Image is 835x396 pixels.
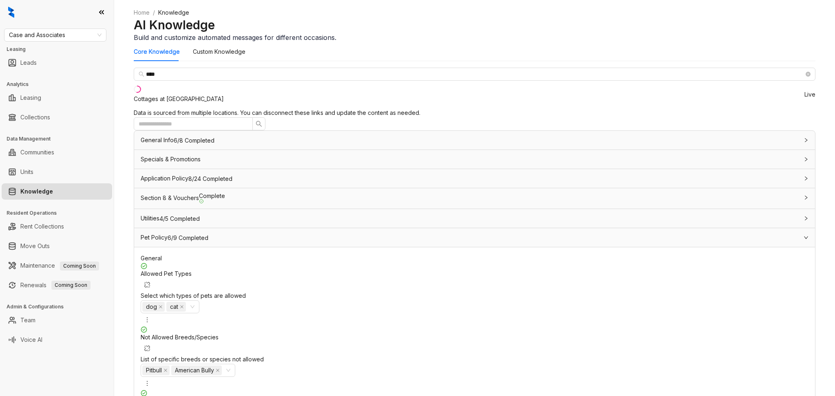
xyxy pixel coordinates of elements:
[146,366,162,375] span: Pitbull
[141,255,162,262] span: General
[159,305,163,309] span: close
[2,109,112,125] li: Collections
[2,183,112,200] li: Knowledge
[20,218,64,235] a: Rent Collections
[20,277,91,293] a: RenewalsComing Soon
[134,169,815,188] div: Application Policy8/24 Completed
[141,333,808,355] div: Not Allowed Breeds/Species
[134,108,815,117] div: Data is sourced from multiple locations. You can disconnect these links and update the content as...
[141,175,188,182] span: Application Policy
[142,365,170,375] span: Pitbull
[141,355,808,364] div: List of specific breeds or species not allowed
[20,183,53,200] a: Knowledge
[2,55,112,71] li: Leads
[134,188,815,209] div: Section 8 & VouchersComplete
[141,156,201,163] span: Specials & Promotions
[51,281,91,290] span: Coming Soon
[134,209,815,228] div: Utilities4/5 Completed
[2,257,112,274] li: Maintenance
[804,176,808,181] span: collapsed
[134,17,815,33] h2: AI Knowledge
[20,55,37,71] a: Leads
[2,164,112,180] li: Units
[2,312,112,328] li: Team
[9,29,102,41] span: Case and Associates
[159,216,200,222] span: 4/5 Completed
[806,72,811,77] span: close-circle
[804,216,808,221] span: collapsed
[141,136,174,143] span: General Info
[804,92,815,97] span: Live
[20,164,33,180] a: Units
[20,144,54,161] a: Communities
[256,121,262,127] span: search
[199,193,225,204] span: Complete
[141,234,168,241] span: Pet Policy
[141,291,808,300] div: Select which types of pets are allowed
[20,109,50,125] a: Collections
[188,176,232,182] span: 8/24 Completed
[2,277,112,293] li: Renewals
[20,238,50,254] a: Move Outs
[141,269,808,291] div: Allowed Pet Types
[139,71,144,77] span: search
[132,8,151,17] a: Home
[804,157,808,162] span: collapsed
[7,209,114,217] h3: Resident Operations
[20,90,41,106] a: Leasing
[134,47,180,56] div: Core Knowledge
[2,238,112,254] li: Move Outs
[141,215,159,222] span: Utilities
[7,135,114,143] h3: Data Management
[163,368,168,372] span: close
[60,262,99,271] span: Coming Soon
[170,302,178,311] span: cat
[216,368,220,372] span: close
[7,46,114,53] h3: Leasing
[20,332,42,348] a: Voice AI
[804,138,808,143] span: collapsed
[142,302,165,312] span: dog
[2,144,112,161] li: Communities
[7,81,114,88] h3: Analytics
[158,9,189,16] span: Knowledge
[134,95,224,103] div: Cottages at [GEOGRAPHIC_DATA]
[804,195,808,200] span: collapsed
[180,305,184,309] span: close
[141,194,199,201] span: Section 8 & Vouchers
[2,332,112,348] li: Voice AI
[2,218,112,235] li: Rent Collections
[174,138,214,143] span: 6/8 Completed
[168,235,208,241] span: 6/9 Completed
[166,302,186,312] span: cat
[8,7,14,18] img: logo
[134,228,815,247] div: Pet Policy6/9 Completed
[144,380,150,387] span: more
[153,8,155,17] li: /
[2,90,112,106] li: Leasing
[193,47,245,56] div: Custom Knowledge
[146,302,157,311] span: dog
[171,365,222,375] span: American Bully
[7,303,114,310] h3: Admin & Configurations
[804,235,808,240] span: expanded
[20,312,35,328] a: Team
[134,33,815,42] div: Build and customize automated messages for different occasions.
[134,150,815,169] div: Specials & Promotions
[134,131,815,150] div: General Info6/8 Completed
[175,366,214,375] span: American Bully
[144,317,150,323] span: more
